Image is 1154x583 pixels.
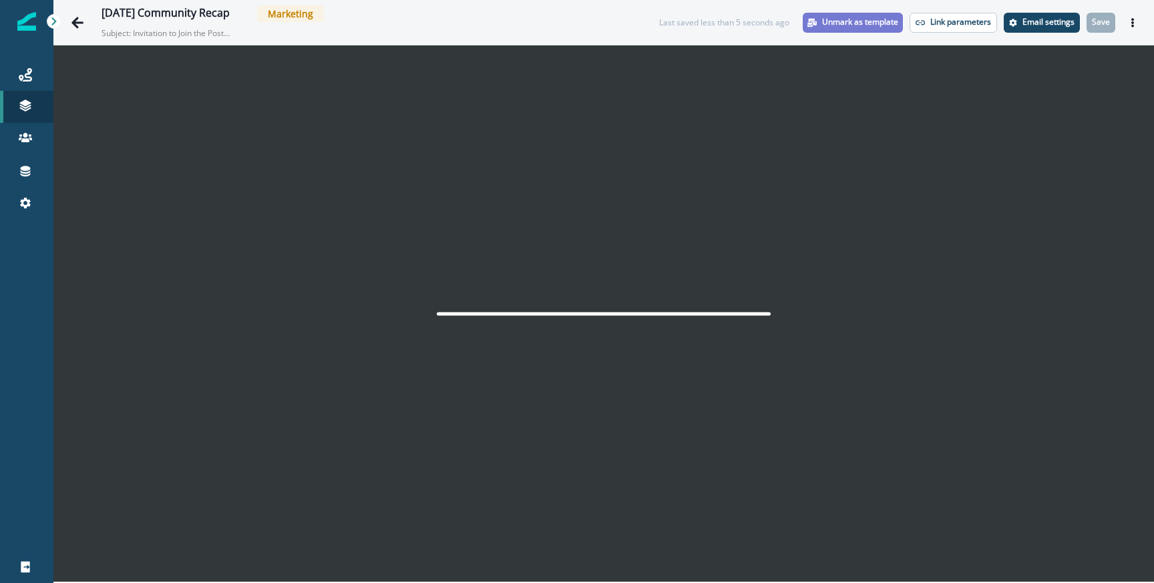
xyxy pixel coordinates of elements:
[1004,13,1080,33] button: Settings
[257,5,324,22] span: Marketing
[1122,13,1143,33] button: Actions
[17,12,36,31] img: Inflection
[803,13,903,33] button: Unmark as template
[1022,17,1075,27] p: Email settings
[930,17,991,27] p: Link parameters
[102,22,235,39] p: Subject: Invitation to Join the Postman Customer Advisory Board
[659,17,789,29] div: Last saved less than 5 seconds ago
[1087,13,1115,33] button: Save
[910,13,997,33] button: Link parameters
[822,17,898,27] p: Unmark as template
[102,7,230,21] div: [DATE] Community Recap
[64,9,91,36] button: Go back
[1092,17,1110,27] p: Save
